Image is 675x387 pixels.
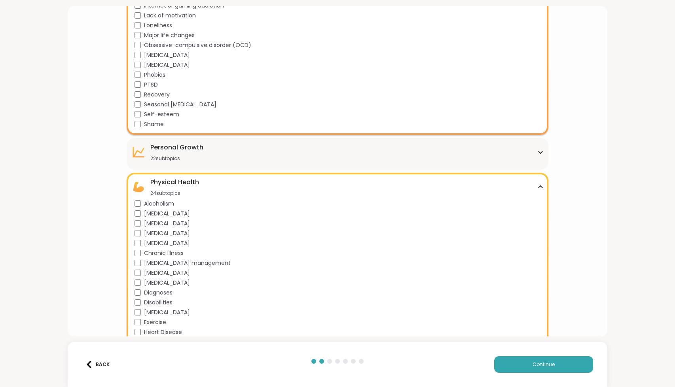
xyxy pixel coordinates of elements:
span: Recovery [144,91,170,99]
span: Diagnoses [144,289,173,297]
span: [MEDICAL_DATA] management [144,259,231,267]
span: Alcoholism [144,200,174,208]
span: Obsessive-compulsive disorder (OCD) [144,41,251,49]
span: [MEDICAL_DATA] [144,229,190,238]
span: Disabilities [144,298,173,307]
span: Lack of motivation [144,11,196,20]
span: [MEDICAL_DATA] [144,308,190,317]
button: Back [82,356,114,373]
span: Loneliness [144,21,172,30]
span: Major life changes [144,31,195,40]
span: [MEDICAL_DATA] [144,269,190,277]
span: [MEDICAL_DATA] [144,219,190,228]
span: Phobias [144,71,165,79]
span: [MEDICAL_DATA] [144,51,190,59]
span: Shame [144,120,164,128]
span: Continue [533,361,555,368]
div: Personal Growth [150,143,203,152]
span: Exercise [144,318,166,327]
span: [MEDICAL_DATA] [144,210,190,218]
div: 22 subtopics [150,155,203,162]
div: 24 subtopics [150,190,199,196]
span: Seasonal [MEDICAL_DATA] [144,100,216,109]
span: [MEDICAL_DATA] [144,239,190,247]
div: Back [85,361,110,368]
span: [MEDICAL_DATA] [144,61,190,69]
div: Physical Health [150,177,199,187]
span: Heart Disease [144,328,182,336]
span: PTSD [144,81,158,89]
span: Self-esteem [144,110,179,119]
button: Continue [494,356,593,373]
span: Chronic Illness [144,249,184,257]
span: [MEDICAL_DATA] [144,279,190,287]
